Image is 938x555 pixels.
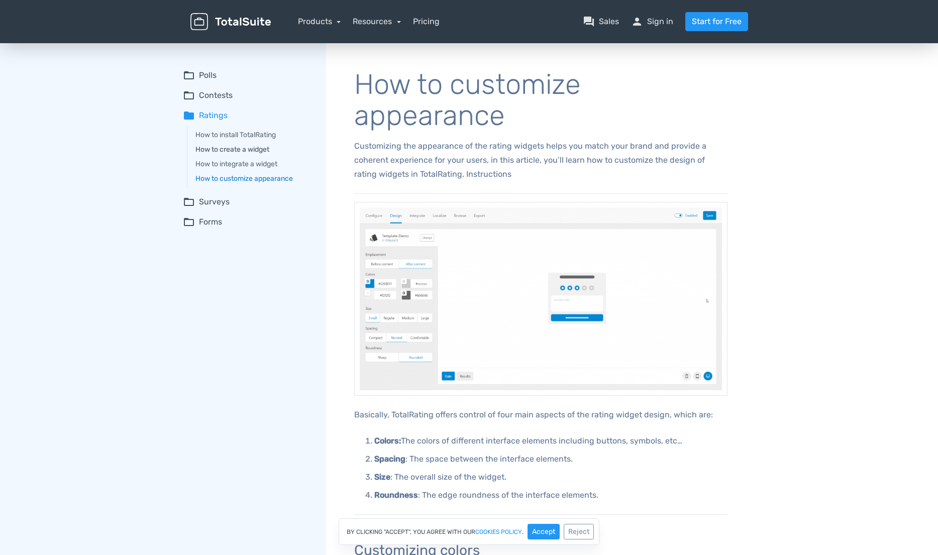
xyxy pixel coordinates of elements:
summary: folderRatings [183,109,312,122]
a: How to create a widget [195,144,312,155]
a: How to install TotalRating [195,130,312,140]
a: question_answerSales [583,16,619,28]
a: Pricing [413,16,440,28]
span: person [631,16,643,28]
b: Roundness [374,490,418,500]
a: cookies policy [475,529,522,535]
b: Spacing [374,454,405,464]
p: The colors of different interface elements including buttons, symbols, etc… [374,434,727,448]
span: folder_open [183,69,195,81]
a: Resources [353,17,401,26]
a: Products [298,17,341,26]
a: personSign in [631,16,673,28]
p: Customizing the appearance of the rating widgets helps you match your brand and provide a coheren... [354,139,727,181]
p: : The overall size of the widget. [374,470,727,484]
b: Colors: [374,436,401,446]
div: By clicking "Accept", you agree with our . [339,518,599,545]
p: Basically, TotalRating offers control of four main aspects of the rating widget design, which are: [354,408,727,422]
a: How to customize appearance [195,173,312,184]
img: Rating widget design customization [354,202,727,395]
h1: How to customize appearance [354,69,727,131]
summary: folder_openForms [183,216,312,228]
summary: folder_openPolls [183,69,312,81]
span: folder_open [183,216,195,228]
span: folder_open [183,89,195,101]
b: Size [374,472,390,482]
button: Reject [564,524,594,539]
summary: folder_openContests [183,89,312,101]
button: Accept [528,524,560,539]
span: question_answer [583,16,595,28]
img: TotalSuite for WordPress [190,13,271,31]
a: Start for Free [685,12,748,31]
p: : The edge roundness of the interface elements. [374,488,727,502]
a: How to integrate a widget [195,159,312,169]
p: : The space between the interface elements. [374,452,727,466]
span: folder [183,109,195,122]
summary: folder_openSurveys [183,196,312,208]
span: folder_open [183,196,195,208]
